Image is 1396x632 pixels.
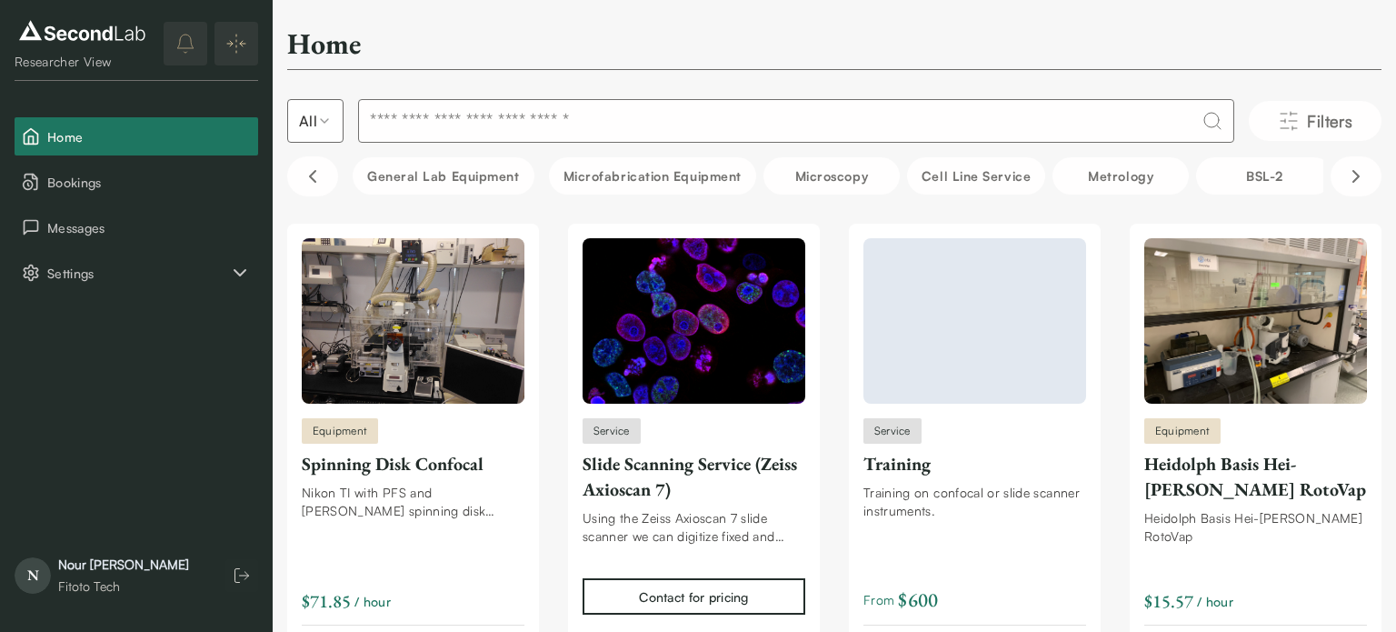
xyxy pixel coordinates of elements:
[164,22,207,65] button: notifications
[593,423,630,439] span: Service
[15,117,258,155] button: Home
[639,587,748,607] div: Contact for pricing
[763,157,900,195] button: Microscopy
[15,163,258,201] button: Bookings
[47,218,251,237] span: Messages
[1144,238,1367,404] img: Heidolph Basis Hei-VAP HL RotoVap
[583,451,805,502] div: Slide Scanning Service (Zeiss Axioscan 7)
[15,254,258,292] button: Settings
[863,484,1086,520] div: Training on confocal or slide scanner instruments.
[1307,108,1352,134] span: Filters
[287,156,338,196] button: Scroll left
[549,157,756,195] button: Microfabrication Equipment
[863,451,1086,477] div: Training
[874,423,911,439] span: Service
[1331,156,1381,196] button: Scroll right
[58,556,189,574] div: Nour [PERSON_NAME]
[1197,592,1233,611] span: / hour
[287,25,361,62] h2: Home
[907,157,1045,195] button: Cell line service
[15,254,258,292] div: Settings sub items
[863,587,939,615] span: From
[1196,157,1332,195] button: BSL-2
[15,557,51,594] span: N
[1155,423,1210,439] span: Equipment
[15,53,150,71] div: Researcher View
[354,592,391,611] span: / hour
[1052,157,1189,195] button: Metrology
[302,588,351,614] div: $71.85
[225,559,258,592] button: Log out
[1144,451,1367,502] div: Heidolph Basis Hei-[PERSON_NAME] RotoVap
[302,484,524,520] div: Nikon TI with PFS and [PERSON_NAME] spinning disk confocal, CO2 and heating incubation chamber wi...
[302,451,524,477] div: Spinning Disk Confocal
[15,16,150,45] img: logo
[302,238,524,404] img: Spinning Disk Confocal
[47,127,251,146] span: Home
[47,264,229,283] span: Settings
[1144,509,1367,546] div: Heidolph Basis Hei-[PERSON_NAME] RotoVap
[898,587,938,615] span: $ 600
[353,157,534,195] button: General Lab equipment
[313,423,367,439] span: Equipment
[47,173,251,192] span: Bookings
[1249,101,1381,141] button: Filters
[287,99,344,143] button: Select listing type
[214,22,258,65] button: Expand/Collapse sidebar
[1144,588,1193,614] div: $15.57
[58,577,189,596] div: Fitoto Tech
[583,509,805,546] div: Using the Zeiss Axioscan 7 slide scanner we can digitize fixed and sealed slides with either or b...
[15,208,258,246] button: Messages
[583,238,805,404] img: Slide Scanning Service (Zeiss Axioscan 7)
